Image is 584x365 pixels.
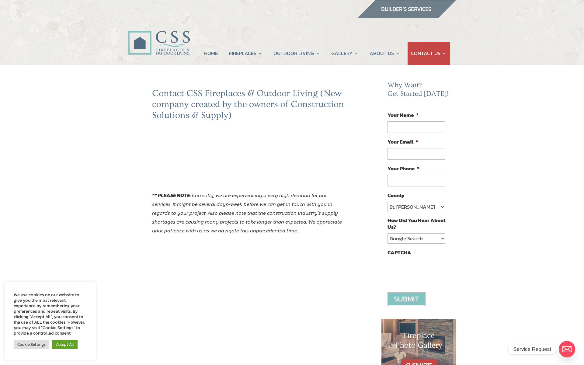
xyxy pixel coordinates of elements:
iframe: reCAPTCHA [388,259,480,283]
label: County [388,192,405,199]
a: GALLERY [331,42,359,65]
a: Accept All [52,340,78,349]
em: Currently, we are experiencing a very high demand for our services. It might be several days-week... [152,191,342,235]
a: ABOUT US [370,42,400,65]
h2: Contact CSS Fireplaces & Outdoor Living (New company created by the owners of Construction Soluti... [152,88,347,124]
label: Your Email [388,138,418,145]
label: CAPTCHA [388,249,411,256]
img: CSS Fireplaces & Outdoor Living (Formerly Construction Solutions & Supply)- Jacksonville Ormond B... [128,14,190,58]
label: Your Name [388,112,419,118]
strong: ** PLEASE NOTE: [152,191,191,199]
a: builder services construction supply [357,12,456,20]
a: Email [559,341,575,357]
a: OUTDOOR LIVING [273,42,320,65]
a: FIREPLACES [229,42,262,65]
label: Your Phone [388,165,419,172]
a: Cookie Settings [14,340,49,349]
label: How Did You Hear About Us? [388,217,445,230]
h1: Fireplace Photo Gallery [394,331,444,353]
a: HOME [204,42,218,65]
a: CONTACT US [411,42,447,65]
div: We use cookies on our website to give you the most relevant experience by remembering your prefer... [14,292,87,336]
input: Submit [388,292,426,306]
h2: Why Wait? Get Started [DATE]! [388,81,450,101]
